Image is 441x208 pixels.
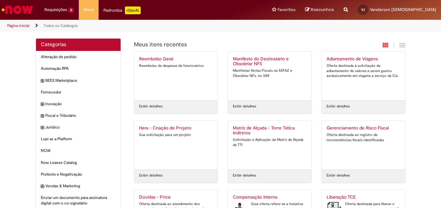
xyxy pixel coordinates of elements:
div: Manifestar Notas Fiscais na SEFAZ e Obsoletar NFs. no VIM [233,68,306,78]
span: Inovação [45,101,116,107]
span: Jurídico [45,125,116,130]
div: expandir categoria Inovação Inovação [36,98,121,110]
h2: Hera - Criação de Projeto [139,126,213,131]
a: Matriz de Alçada - Torre Tática Indiretos Solicitação e Aplicação da Matriz de Alçada de TTI [228,121,311,169]
i: expandir categoria BEES Marketplace [41,78,44,84]
img: ServiceNow [1,3,34,16]
div: Oferta destinada à solicitação de adiantamento de valores a serem gastos exclusivamente em viagen... [327,63,400,79]
span: Favoritos [278,6,295,13]
a: Exibir detalhes [233,104,256,109]
span: More [84,6,94,13]
div: Oferta destinada ao registro de inconsistências fiscais identificadas [327,132,400,142]
a: Exibir detalhes [327,173,350,178]
span: Fornecedor [41,90,116,95]
a: Exibir detalhes [139,104,162,109]
a: Gerenciamento de Risco Fiscal Oferta destinada ao registro de inconsistências fiscais identificadas [322,121,405,169]
div: Fornecedor [36,86,121,98]
span: Alteração de pedido [41,54,116,60]
div: Alteração de pedido [36,51,121,63]
span: Fiscal e Tributário [45,113,116,118]
i: expandir categoria Jurídico [41,125,44,131]
span: Enviar um documento para assinatura digital com o co-signatário [41,195,116,206]
a: Reembolso Geral Reembolso de despesas de funcionários [134,52,218,100]
div: NOW [36,145,121,157]
h2: Compensação Interna [233,195,306,200]
div: Solicitação e Aplicação da Matriz de Alçada de TTI [233,137,306,147]
span: Automação RPA [41,66,116,71]
span: VJ [361,7,365,12]
i: expandir categoria Inovação [41,101,44,108]
h2: Reembolso Geral [139,56,213,62]
h2: Liberação TCE [327,195,400,200]
div: expandir categoria Jurídico Jurídico [36,121,121,133]
h2: Matriz de Alçada - Torre Tática Indiretos [233,126,306,136]
div: Sua solicitação para um projeto [139,132,213,138]
i: Exibição em cartão [383,42,388,48]
h2: Dúvidas - Price [139,195,213,200]
a: Hera - Criação de Projeto Sua solicitação para um projeto [134,121,218,169]
a: Todos os Catálogos [43,23,78,28]
div: expandir categoria Vendas & Marketing Vendas & Marketing [36,180,121,192]
span: BEES Marketplace [45,78,116,83]
div: Now Leases Catalog [36,157,121,169]
ul: Trilhas de página [5,20,289,32]
span: Lupi as a Platform [41,136,116,142]
div: Protesto e Negativação [36,168,121,180]
span: 2 [68,7,74,13]
div: Automação RPA [36,63,121,75]
span: Requisições [44,6,67,13]
i: expandir categoria Vendas & Marketing [41,183,44,190]
h1: {"description":"","title":"Meus itens recentes"} Categoria [134,42,335,48]
a: Adiantamento de Viagens Oferta destinada à solicitação de adiantamento de valores a serem gastos ... [322,52,405,100]
div: Padroniza [103,6,141,14]
h2: Categorias [41,42,116,48]
p: +GenAi [125,6,141,14]
h2: Gerenciamento de Risco Fiscal [327,126,400,131]
div: expandir categoria Fiscal e Tributário Fiscal e Tributário [36,110,121,122]
div: Reembolso de despesas de funcionários [139,63,213,68]
a: Exibir detalhes [233,173,256,178]
div: Lupi as a Platform [36,133,121,145]
span: NOW [41,148,116,153]
div: expandir categoria BEES Marketplace BEES Marketplace [36,75,121,87]
span: Now Leases Catalog [41,160,116,165]
a: Exibir detalhes [139,173,162,178]
span: Vanderson [DEMOGRAPHIC_DATA] [370,7,436,12]
span: Vendas & Marketing [45,183,116,189]
span: Protesto e Negativação [41,172,116,177]
a: Página inicial [7,23,30,28]
a: Exibir detalhes [327,104,350,109]
i: expandir categoria Fiscal e Tributário [41,113,44,119]
h2: Manifesto do Destinatário e Obsoletar NFS [233,56,306,67]
h2: Adiantamento de Viagens [327,56,400,62]
span: Rascunhos [311,6,334,13]
span: | [393,42,395,49]
a: Manifesto do Destinatário e Obsoletar NFS Manifestar Notas Fiscais na SEFAZ e Obsoletar NFs. no VIM [228,52,311,100]
a: Rascunhos [305,7,334,13]
i: Exibição de grade [399,42,405,48]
